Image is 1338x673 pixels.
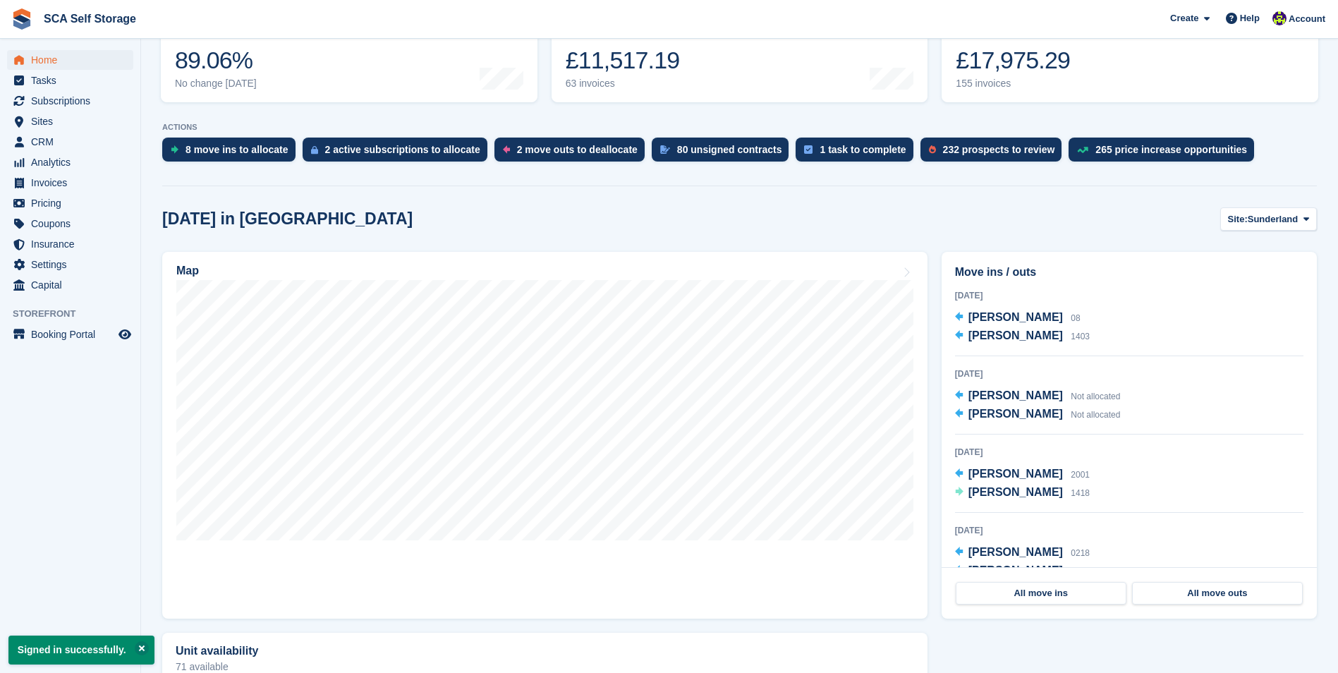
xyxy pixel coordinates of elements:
[7,193,133,213] a: menu
[31,255,116,274] span: Settings
[955,406,1121,424] a: [PERSON_NAME] Not allocated
[7,50,133,70] a: menu
[162,138,303,169] a: 8 move ins to allocate
[956,78,1070,90] div: 155 invoices
[968,546,1063,558] span: [PERSON_NAME]
[175,46,257,75] div: 89.06%
[929,145,936,154] img: prospect-51fa495bee0391a8d652442698ab0144808aea92771e9ea1ae160a38d050c398.svg
[1077,147,1088,153] img: price_increase_opportunities-93ffe204e8149a01c8c9dc8f82e8f89637d9d84a8eef4429ea346261dce0b2c0.svg
[1071,548,1090,558] span: 0218
[968,389,1063,401] span: [PERSON_NAME]
[1071,566,1120,576] span: Not allocated
[7,132,133,152] a: menu
[955,446,1303,459] div: [DATE]
[176,645,258,657] h2: Unit availability
[652,138,796,169] a: 80 unsigned contracts
[566,78,680,90] div: 63 invoices
[955,544,1090,562] a: [PERSON_NAME] 0218
[1071,392,1120,401] span: Not allocated
[968,468,1063,480] span: [PERSON_NAME]
[186,144,288,155] div: 8 move ins to allocate
[171,145,178,154] img: move_ins_to_allocate_icon-fdf77a2bb77ea45bf5b3d319d69a93e2d87916cf1d5bf7949dd705db3b84f3ca.svg
[176,265,199,277] h2: Map
[1071,470,1090,480] span: 2001
[677,144,782,155] div: 80 unsigned contracts
[552,13,928,102] a: Month-to-date sales £11,517.19 63 invoices
[956,46,1070,75] div: £17,975.29
[175,78,257,90] div: No change [DATE]
[942,13,1318,102] a: Awaiting payment £17,975.29 155 invoices
[1095,144,1247,155] div: 265 price increase opportunities
[1240,11,1260,25] span: Help
[804,145,813,154] img: task-75834270c22a3079a89374b754ae025e5fb1db73e45f91037f5363f120a921f8.svg
[820,144,906,155] div: 1 task to complete
[31,173,116,193] span: Invoices
[7,325,133,344] a: menu
[1220,207,1317,231] button: Site: Sunderland
[325,144,480,155] div: 2 active subscriptions to allocate
[517,144,638,155] div: 2 move outs to deallocate
[11,8,32,30] img: stora-icon-8386f47178a22dfd0bd8f6a31ec36ba5ce8667c1dd55bd0f319d3a0aa187defe.svg
[1289,12,1325,26] span: Account
[968,329,1063,341] span: [PERSON_NAME]
[955,387,1121,406] a: [PERSON_NAME] Not allocated
[8,636,154,665] p: Signed in successfully.
[162,210,413,229] h2: [DATE] in [GEOGRAPHIC_DATA]
[1248,212,1299,226] span: Sunderland
[1272,11,1287,25] img: Thomas Webb
[796,138,920,169] a: 1 task to complete
[7,91,133,111] a: menu
[162,252,928,619] a: Map
[7,214,133,234] a: menu
[31,193,116,213] span: Pricing
[1132,582,1303,605] a: All move outs
[7,71,133,90] a: menu
[955,309,1081,327] a: [PERSON_NAME] 08
[1071,313,1080,323] span: 08
[1071,410,1120,420] span: Not allocated
[920,138,1069,169] a: 232 prospects to review
[955,289,1303,302] div: [DATE]
[13,307,140,321] span: Storefront
[968,486,1063,498] span: [PERSON_NAME]
[1170,11,1198,25] span: Create
[955,327,1090,346] a: [PERSON_NAME] 1403
[968,564,1063,576] span: [PERSON_NAME]
[31,275,116,295] span: Capital
[955,484,1090,502] a: [PERSON_NAME] 1418
[955,264,1303,281] h2: Move ins / outs
[7,173,133,193] a: menu
[31,152,116,172] span: Analytics
[660,145,670,154] img: contract_signature_icon-13c848040528278c33f63329250d36e43548de30e8caae1d1a13099fd9432cc5.svg
[38,7,142,30] a: SCA Self Storage
[31,234,116,254] span: Insurance
[31,71,116,90] span: Tasks
[7,255,133,274] a: menu
[31,325,116,344] span: Booking Portal
[503,145,510,154] img: move_outs_to_deallocate_icon-f764333ba52eb49d3ac5e1228854f67142a1ed5810a6f6cc68b1a99e826820c5.svg
[7,234,133,254] a: menu
[943,144,1055,155] div: 232 prospects to review
[1069,138,1261,169] a: 265 price increase opportunities
[116,326,133,343] a: Preview store
[161,13,537,102] a: Occupancy 89.06% No change [DATE]
[566,46,680,75] div: £11,517.19
[1071,488,1090,498] span: 1418
[31,50,116,70] span: Home
[31,91,116,111] span: Subscriptions
[956,582,1126,605] a: All move ins
[968,311,1063,323] span: [PERSON_NAME]
[955,466,1090,484] a: [PERSON_NAME] 2001
[1228,212,1248,226] span: Site:
[7,275,133,295] a: menu
[955,368,1303,380] div: [DATE]
[968,408,1063,420] span: [PERSON_NAME]
[31,214,116,234] span: Coupons
[303,138,494,169] a: 2 active subscriptions to allocate
[31,132,116,152] span: CRM
[494,138,652,169] a: 2 move outs to deallocate
[311,145,318,154] img: active_subscription_to_allocate_icon-d502201f5373d7db506a760aba3b589e785aa758c864c3986d89f69b8ff3...
[1071,332,1090,341] span: 1403
[955,524,1303,537] div: [DATE]
[955,562,1121,581] a: [PERSON_NAME] Not allocated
